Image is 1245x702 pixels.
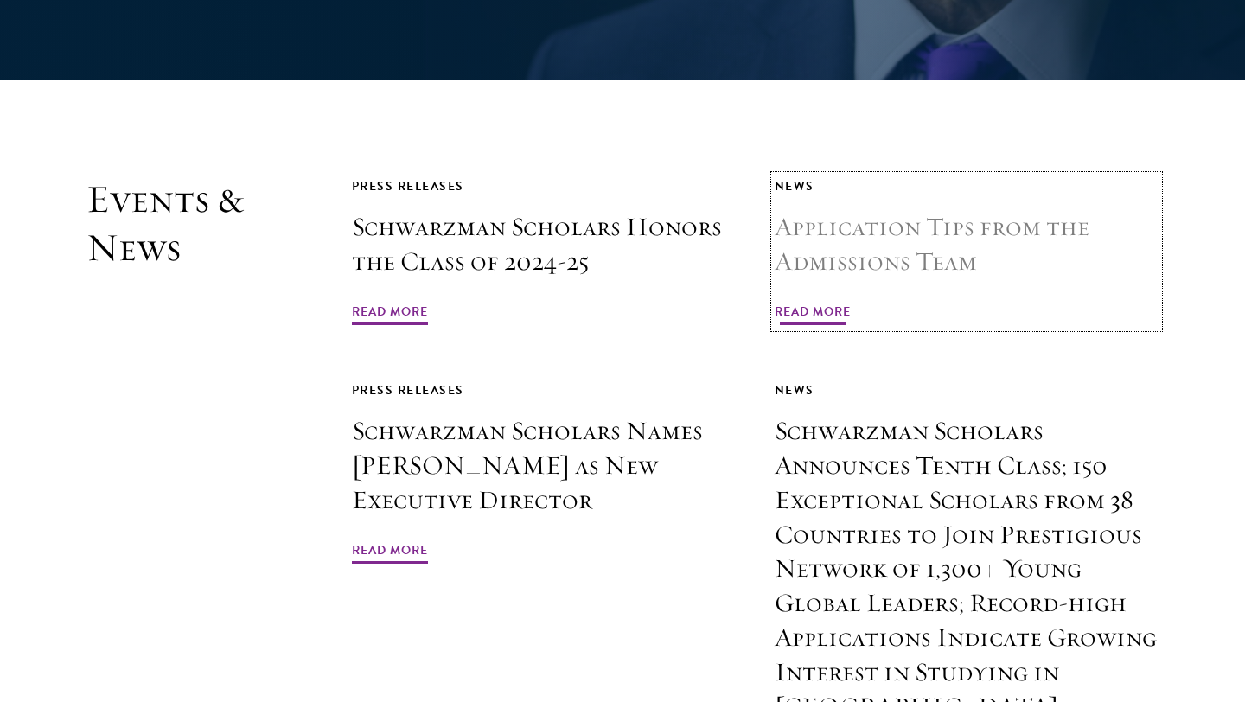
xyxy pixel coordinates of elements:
[352,380,736,401] div: Press Releases
[352,380,736,566] a: Press Releases Schwarzman Scholars Names [PERSON_NAME] as New Executive Director Read More
[775,175,1159,328] a: News Application Tips from the Admissions Team Read More
[352,301,428,328] span: Read More
[775,210,1159,279] h3: Application Tips from the Admissions Team
[352,414,736,518] h3: Schwarzman Scholars Names [PERSON_NAME] as New Executive Director
[352,175,736,197] div: Press Releases
[775,380,1159,401] div: News
[352,539,428,566] span: Read More
[775,301,851,328] span: Read More
[352,210,736,279] h3: Schwarzman Scholars Honors the Class of 2024-25
[775,175,1159,197] div: News
[352,175,736,328] a: Press Releases Schwarzman Scholars Honors the Class of 2024-25 Read More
